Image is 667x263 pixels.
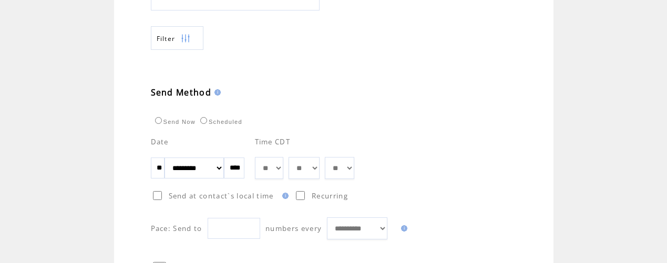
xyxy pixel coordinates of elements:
[279,193,289,199] img: help.gif
[181,27,190,50] img: filters.png
[152,119,196,125] label: Send Now
[169,191,274,201] span: Send at contact`s local time
[255,137,291,146] span: Time CDT
[151,87,212,98] span: Send Method
[151,224,202,233] span: Pace: Send to
[265,224,322,233] span: numbers every
[312,191,348,201] span: Recurring
[200,117,207,124] input: Scheduled
[157,34,176,43] span: Show filters
[198,119,242,125] label: Scheduled
[151,26,203,50] a: Filter
[151,137,169,146] span: Date
[398,225,407,232] img: help.gif
[155,117,162,124] input: Send Now
[211,89,221,96] img: help.gif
